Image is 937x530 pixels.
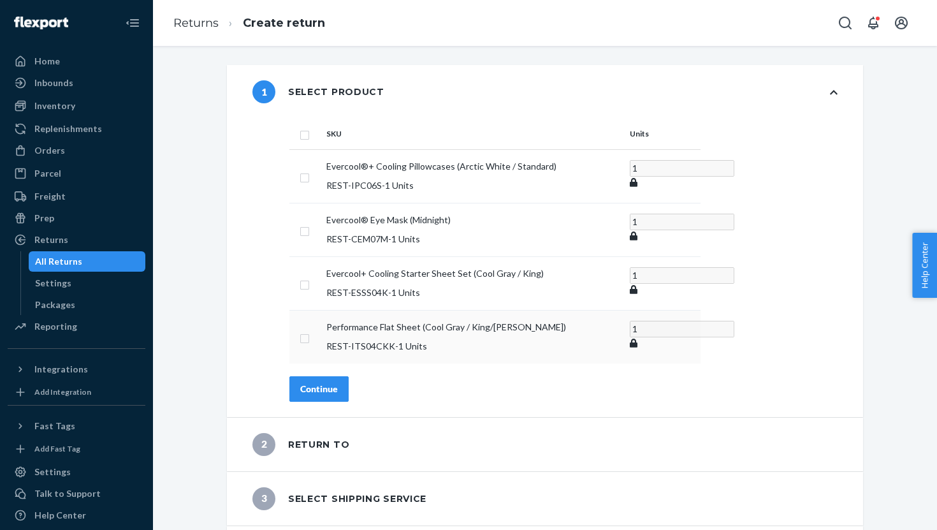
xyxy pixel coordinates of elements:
div: Continue [300,383,338,395]
button: Open account menu [889,10,914,36]
div: Select product [252,80,384,103]
div: Add Integration [34,386,91,397]
a: Add Integration [8,385,145,400]
div: Settings [35,277,71,290]
a: Prep [8,208,145,228]
div: Return to [252,433,349,456]
div: Inbounds [34,77,73,89]
div: Add Fast Tag [34,443,80,454]
div: Integrations [34,363,88,376]
a: Talk to Support [8,483,145,504]
button: Integrations [8,359,145,379]
div: Prep [34,212,54,225]
a: Parcel [8,163,145,184]
a: Create return [243,16,325,30]
div: Talk to Support [34,487,101,500]
input: Enter quantity [630,214,734,230]
img: Flexport logo [14,17,68,29]
div: Home [34,55,60,68]
p: REST-ITS04CKK - 1 Units [326,340,620,353]
a: Reporting [8,316,145,337]
a: Add Fast Tag [8,441,145,457]
a: Freight [8,186,145,207]
div: Settings [34,466,71,478]
div: Returns [34,233,68,246]
p: REST-CEM07M - 1 Units [326,233,620,246]
a: Settings [29,273,146,293]
div: Freight [34,190,66,203]
p: Evercool®+ Cooling Pillowcases (Arctic White / Standard) [326,160,620,173]
div: Help Center [34,509,86,522]
button: Help Center [912,233,937,298]
p: Performance Flat Sheet (Cool Gray / King/[PERSON_NAME]) [326,321,620,334]
div: Fast Tags [34,420,75,432]
div: Reporting [34,320,77,333]
button: Open Search Box [832,10,858,36]
div: Orders [34,144,65,157]
div: Inventory [34,99,75,112]
div: Parcel [34,167,61,180]
div: Replenishments [34,122,102,135]
a: Inbounds [8,73,145,93]
button: Fast Tags [8,416,145,436]
div: Packages [35,298,75,311]
a: Settings [8,462,145,482]
button: Open notifications [861,10,886,36]
a: Inventory [8,96,145,116]
a: Packages [29,295,146,315]
th: SKU [321,119,625,149]
span: 3 [252,487,275,510]
a: Help Center [8,505,145,526]
span: 1 [252,80,275,103]
th: Units [625,119,701,149]
a: Orders [8,140,145,161]
p: REST-ESSS04K - 1 Units [326,286,620,299]
button: Continue [289,376,349,402]
a: Returns [8,230,145,250]
span: 2 [252,433,275,456]
input: Enter quantity [630,160,734,177]
a: Home [8,51,145,71]
input: Enter quantity [630,321,734,337]
div: Select shipping service [252,487,426,510]
button: Close Navigation [120,10,145,36]
p: Evercool® Eye Mask (Midnight) [326,214,620,226]
ol: breadcrumbs [163,4,335,42]
input: Enter quantity [630,267,734,284]
p: Evercool+ Cooling Starter Sheet Set (Cool Gray / King) [326,267,620,280]
div: All Returns [35,255,82,268]
a: Replenishments [8,119,145,139]
a: All Returns [29,251,146,272]
p: REST-IPC06S - 1 Units [326,179,620,192]
a: Returns [173,16,219,30]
